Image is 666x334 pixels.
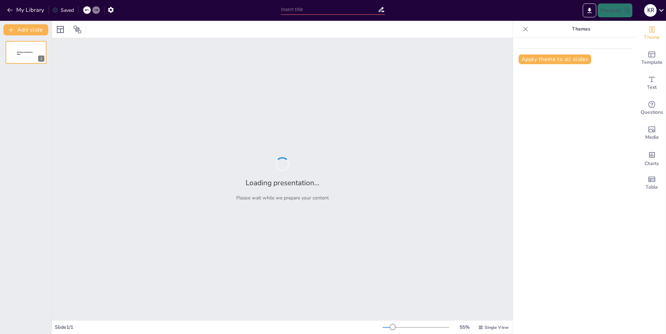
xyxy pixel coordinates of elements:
[52,7,74,14] div: Saved
[644,160,659,168] span: Charts
[38,55,44,62] div: 1
[3,24,48,35] button: Add slide
[5,5,47,16] button: My Library
[647,84,657,91] span: Text
[638,96,666,121] div: Get real-time input from your audience
[638,71,666,96] div: Add text boxes
[55,324,383,331] div: Slide 1 / 1
[6,41,46,64] div: 1
[519,54,591,64] button: Apply theme to all slides
[236,195,329,201] p: Please wait while we prepare your content
[17,51,33,55] span: Sendsteps presentation editor
[583,3,596,17] button: Export to PowerPoint
[598,3,632,17] button: Present
[638,46,666,71] div: Add ready made slides
[246,178,319,188] h2: Loading presentation...
[644,34,660,41] span: Theme
[641,59,663,66] span: Template
[638,146,666,171] div: Add charts and graphs
[281,5,378,15] input: Insert title
[485,325,509,330] span: Single View
[531,21,631,37] p: Themes
[638,171,666,196] div: Add a table
[456,324,473,331] div: 55 %
[644,3,657,17] button: k r
[646,183,658,191] span: Table
[638,21,666,46] div: Change the overall theme
[73,25,82,34] span: Position
[645,134,659,141] span: Media
[638,121,666,146] div: Add images, graphics, shapes or video
[644,4,657,17] div: k r
[641,109,663,116] span: Questions
[55,24,66,35] div: Layout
